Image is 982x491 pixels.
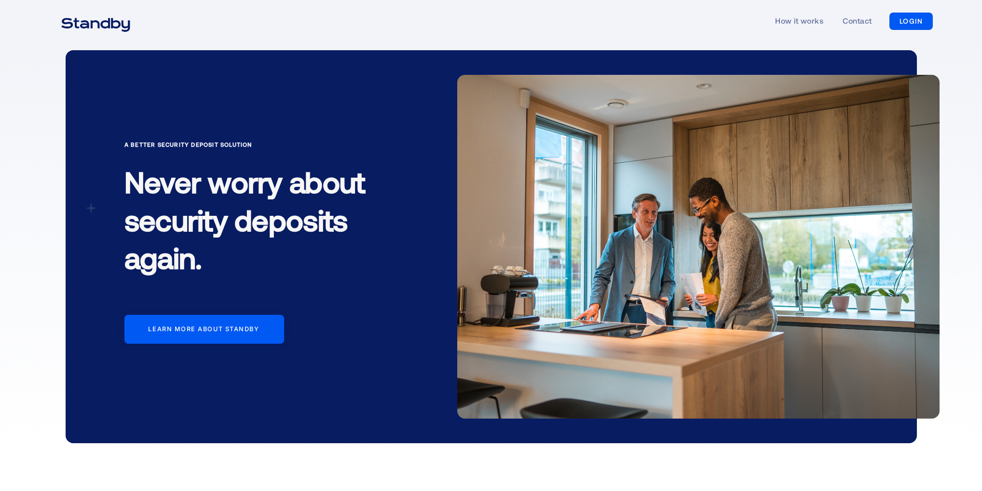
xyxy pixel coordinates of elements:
[124,140,395,149] div: A Better Security Deposit Solution
[49,12,142,31] a: home
[124,155,395,292] h1: Never worry about security deposits again.
[148,325,259,333] div: Learn more about standby
[889,13,933,30] a: LOGIN
[124,315,284,344] a: Learn more about standby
